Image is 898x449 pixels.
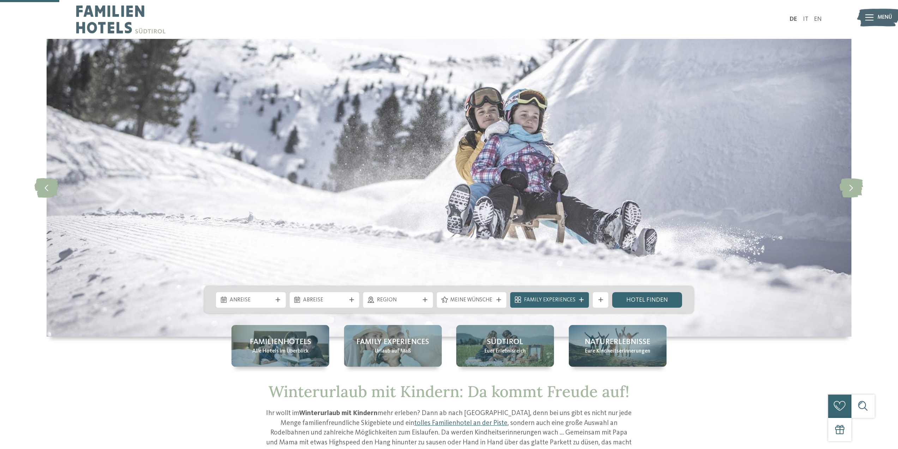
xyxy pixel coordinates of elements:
[299,410,378,417] strong: Winterurlaub mit Kindern
[231,325,329,367] a: Winterurlaub mit Kindern: ein abwechslungsreiches Vergnügen Familienhotels Alle Hotels im Überblick
[803,16,808,22] a: IT
[487,337,523,348] span: Südtirol
[450,296,493,304] span: Meine Wünsche
[356,337,429,348] span: Family Experiences
[303,296,346,304] span: Abreise
[612,292,682,308] a: Hotel finden
[878,14,892,22] span: Menü
[814,16,822,22] a: EN
[344,325,442,367] a: Winterurlaub mit Kindern: ein abwechslungsreiches Vergnügen Family Experiences Urlaub auf Maß
[375,348,411,355] span: Urlaub auf Maß
[585,348,650,355] span: Eure Kindheitserinnerungen
[569,325,667,367] a: Winterurlaub mit Kindern: ein abwechslungsreiches Vergnügen Naturerlebnisse Eure Kindheitserinner...
[524,296,575,304] span: Family Experiences
[377,296,420,304] span: Region
[252,348,309,355] span: Alle Hotels im Überblick
[414,420,507,427] a: tolles Familienhotel an der Piste
[790,16,797,22] a: DE
[585,337,650,348] span: Naturerlebnisse
[230,296,272,304] span: Anreise
[456,325,554,367] a: Winterurlaub mit Kindern: ein abwechslungsreiches Vergnügen Südtirol Euer Erlebnisreich
[269,382,629,401] span: Winterurlaub mit Kindern: Da kommt Freude auf!
[250,337,311,348] span: Familienhotels
[484,348,526,355] span: Euer Erlebnisreich
[47,39,851,337] img: Winterurlaub mit Kindern: ein abwechslungsreiches Vergnügen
